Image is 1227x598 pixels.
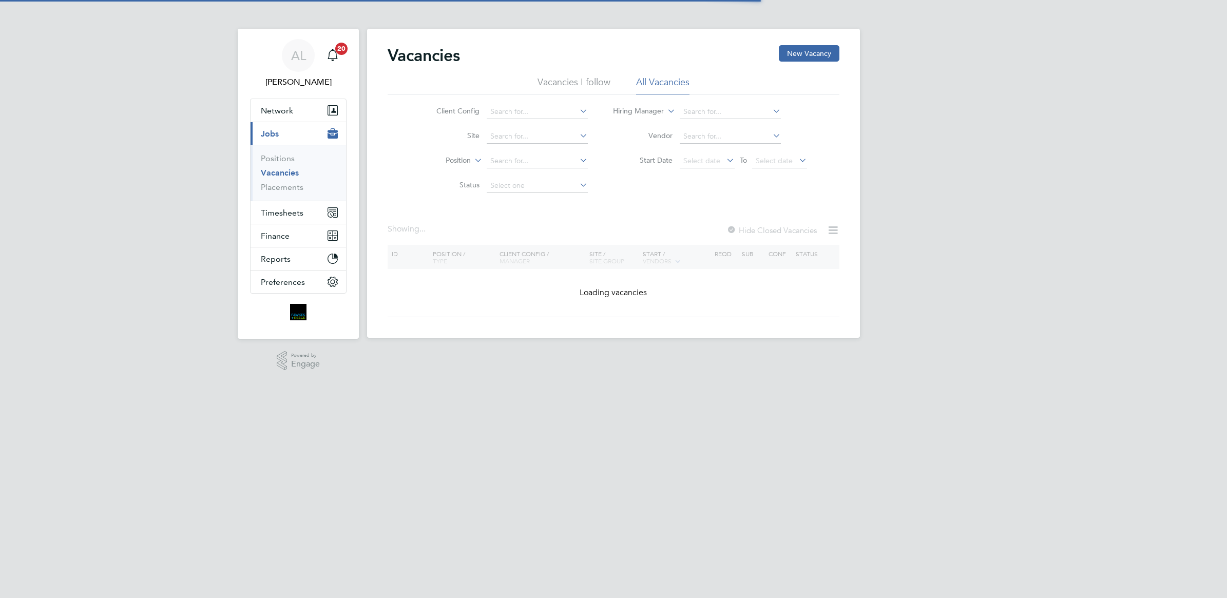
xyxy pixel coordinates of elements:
a: Placements [261,182,303,192]
label: Site [420,131,480,140]
a: Go to home page [250,304,347,320]
button: Preferences [251,271,346,293]
label: Start Date [613,156,673,165]
div: Showing [388,224,428,235]
input: Search for... [487,105,588,119]
input: Search for... [487,129,588,144]
span: Reports [261,254,291,264]
nav: Main navigation [238,29,359,339]
input: Select one [487,179,588,193]
span: Network [261,106,293,115]
button: New Vacancy [779,45,839,62]
button: Reports [251,247,346,270]
span: Aaron Lockwood [250,76,347,88]
button: Finance [251,224,346,247]
a: Powered byEngage [277,351,320,371]
span: Finance [261,231,290,241]
h2: Vacancies [388,45,460,66]
a: AL[PERSON_NAME] [250,39,347,88]
label: Hide Closed Vacancies [726,225,817,235]
li: Vacancies I follow [538,76,610,94]
span: Jobs [261,129,279,139]
label: Status [420,180,480,189]
a: Vacancies [261,168,299,178]
span: Preferences [261,277,305,287]
span: Powered by [291,351,320,360]
div: Jobs [251,145,346,201]
label: Vendor [613,131,673,140]
label: Position [412,156,471,166]
span: ... [419,224,426,234]
span: Timesheets [261,208,303,218]
span: 20 [335,43,348,55]
span: AL [291,49,306,62]
li: All Vacancies [636,76,689,94]
button: Timesheets [251,201,346,224]
input: Search for... [680,129,781,144]
span: Engage [291,360,320,369]
input: Search for... [487,154,588,168]
input: Search for... [680,105,781,119]
a: Positions [261,153,295,163]
span: Select date [756,156,793,165]
button: Jobs [251,122,346,145]
a: 20 [322,39,343,72]
button: Network [251,99,346,122]
label: Hiring Manager [605,106,664,117]
label: Client Config [420,106,480,115]
img: bromak-logo-retina.png [290,304,306,320]
span: Select date [683,156,720,165]
span: To [737,153,750,167]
